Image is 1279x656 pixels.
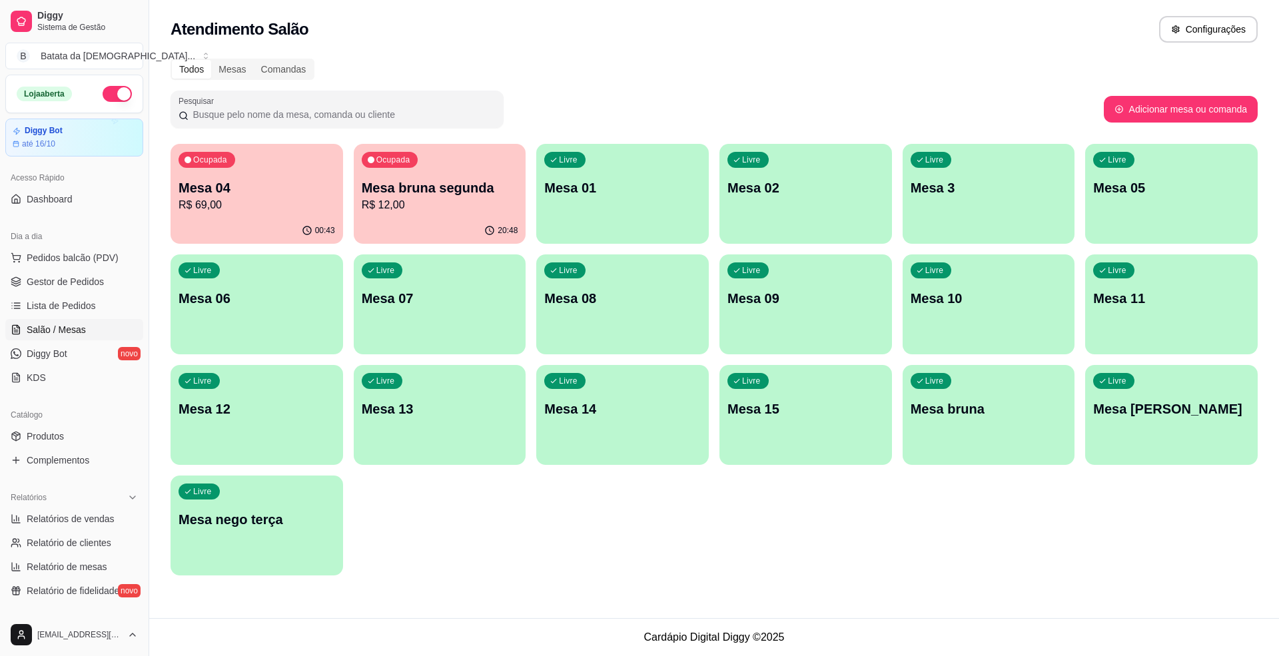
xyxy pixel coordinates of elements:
p: Mesa 11 [1093,289,1250,308]
div: Mesas [211,60,253,79]
p: Livre [1108,265,1126,276]
p: 20:48 [498,225,518,236]
button: LivreMesa 13 [354,365,526,465]
button: LivreMesa 07 [354,254,526,354]
span: Pedidos balcão (PDV) [27,251,119,264]
button: OcupadaMesa bruna segundaR$ 12,0020:48 [354,144,526,244]
span: Relatórios [11,492,47,503]
p: Mesa 13 [362,400,518,418]
button: OcupadaMesa 04R$ 69,0000:43 [171,144,343,244]
button: LivreMesa nego terça [171,476,343,575]
p: Livre [376,265,395,276]
span: Relatórios de vendas [27,512,115,525]
p: Mesa 02 [727,178,884,197]
p: Mesa 04 [179,178,335,197]
p: Ocupada [376,155,410,165]
p: R$ 69,00 [179,197,335,213]
button: Alterar Status [103,86,132,102]
button: [EMAIL_ADDRESS][DOMAIN_NAME] [5,619,143,651]
p: R$ 12,00 [362,197,518,213]
a: Salão / Mesas [5,319,143,340]
p: Livre [193,376,212,386]
p: Livre [925,265,944,276]
span: Produtos [27,430,64,443]
div: Batata da [DEMOGRAPHIC_DATA] ... [41,49,195,63]
p: Mesa 14 [544,400,701,418]
span: Relatório de fidelidade [27,584,119,597]
p: Mesa nego terça [179,510,335,529]
div: Dia a dia [5,226,143,247]
p: Livre [559,155,578,165]
p: Livre [925,155,944,165]
div: Comandas [254,60,314,79]
p: Livre [193,486,212,497]
article: até 16/10 [22,139,55,149]
button: LivreMesa 14 [536,365,709,465]
p: Mesa 09 [727,289,884,308]
a: Diggy Botnovo [5,343,143,364]
span: Diggy Bot [27,347,67,360]
p: Mesa 15 [727,400,884,418]
p: Livre [925,376,944,386]
a: Complementos [5,450,143,471]
p: Mesa 05 [1093,178,1250,197]
span: Relatório de clientes [27,536,111,549]
button: LivreMesa 06 [171,254,343,354]
label: Pesquisar [179,95,218,107]
p: Mesa 06 [179,289,335,308]
button: Select a team [5,43,143,69]
span: Complementos [27,454,89,467]
button: LivreMesa bruna [903,365,1075,465]
button: LivreMesa 11 [1085,254,1258,354]
span: Lista de Pedidos [27,299,96,312]
button: LivreMesa 09 [719,254,892,354]
div: Todos [172,60,211,79]
span: [EMAIL_ADDRESS][DOMAIN_NAME] [37,629,122,640]
input: Pesquisar [189,108,496,121]
span: Diggy [37,10,138,22]
a: Produtos [5,426,143,447]
a: Diggy Botaté 16/10 [5,119,143,157]
a: Dashboard [5,188,143,210]
a: Relatórios de vendas [5,508,143,529]
p: Ocupada [193,155,227,165]
span: KDS [27,371,46,384]
p: Mesa bruna segunda [362,178,518,197]
p: Mesa [PERSON_NAME] [1093,400,1250,418]
p: Livre [742,265,761,276]
div: Loja aberta [17,87,72,101]
p: Livre [1108,155,1126,165]
p: Livre [376,376,395,386]
p: Livre [559,265,578,276]
h2: Atendimento Salão [171,19,308,40]
footer: Cardápio Digital Diggy © 2025 [149,618,1279,656]
a: Relatório de fidelidadenovo [5,580,143,601]
div: Acesso Rápido [5,167,143,188]
a: KDS [5,367,143,388]
p: Mesa bruna [911,400,1067,418]
button: LivreMesa [PERSON_NAME] [1085,365,1258,465]
span: Relatório de mesas [27,560,107,573]
p: Livre [559,376,578,386]
p: Mesa 01 [544,178,701,197]
button: LivreMesa 08 [536,254,709,354]
button: LivreMesa 12 [171,365,343,465]
button: LivreMesa 10 [903,254,1075,354]
p: Mesa 12 [179,400,335,418]
button: LivreMesa 15 [719,365,892,465]
button: LivreMesa 02 [719,144,892,244]
button: LivreMesa 3 [903,144,1075,244]
p: Mesa 07 [362,289,518,308]
button: Adicionar mesa ou comanda [1104,96,1258,123]
p: Livre [1108,376,1126,386]
p: 00:43 [315,225,335,236]
span: B [17,49,30,63]
a: Gestor de Pedidos [5,271,143,292]
p: Mesa 3 [911,178,1067,197]
button: Configurações [1159,16,1258,43]
button: Pedidos balcão (PDV) [5,247,143,268]
p: Mesa 08 [544,289,701,308]
button: LivreMesa 05 [1085,144,1258,244]
span: Salão / Mesas [27,323,86,336]
article: Diggy Bot [25,126,63,136]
